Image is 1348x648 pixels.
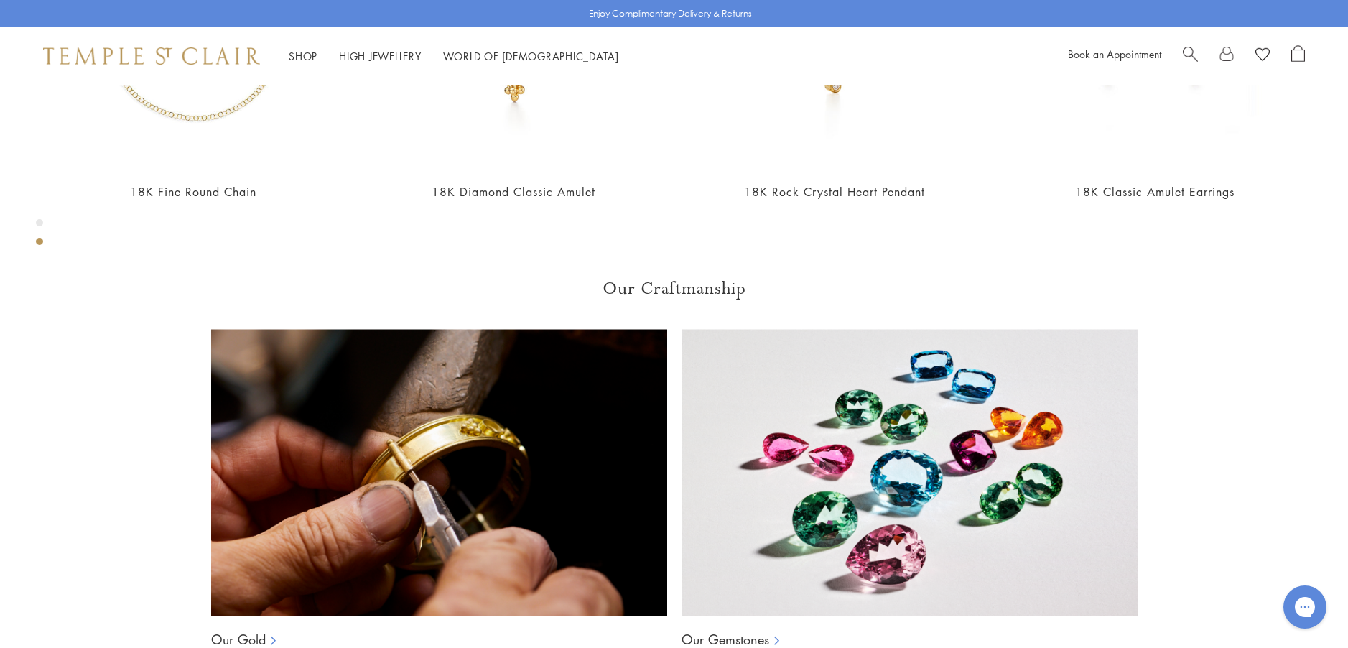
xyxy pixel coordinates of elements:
a: World of [DEMOGRAPHIC_DATA]World of [DEMOGRAPHIC_DATA] [443,49,619,63]
a: Our Gemstones [682,631,769,648]
a: 18K Rock Crystal Heart Pendant [744,184,925,200]
a: 18K Diamond Classic Amulet [432,184,595,200]
a: Our Gold [211,631,266,648]
div: Product gallery navigation [36,216,43,256]
a: View Wishlist [1255,45,1270,67]
a: 18K Fine Round Chain [130,184,256,200]
p: Enjoy Complimentary Delivery & Returns [589,6,752,21]
img: Ball Chains [682,329,1138,616]
iframe: Gorgias live chat messenger [1276,580,1334,634]
a: Open Shopping Bag [1291,45,1305,67]
img: Ball Chains [211,329,667,616]
a: ShopShop [289,49,317,63]
nav: Main navigation [289,47,619,65]
a: High JewelleryHigh Jewellery [339,49,422,63]
a: Book an Appointment [1068,47,1161,61]
img: Temple St. Clair [43,47,260,65]
h3: Our Craftmanship [211,277,1138,300]
a: Search [1183,45,1198,67]
a: 18K Classic Amulet Earrings [1075,184,1235,200]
